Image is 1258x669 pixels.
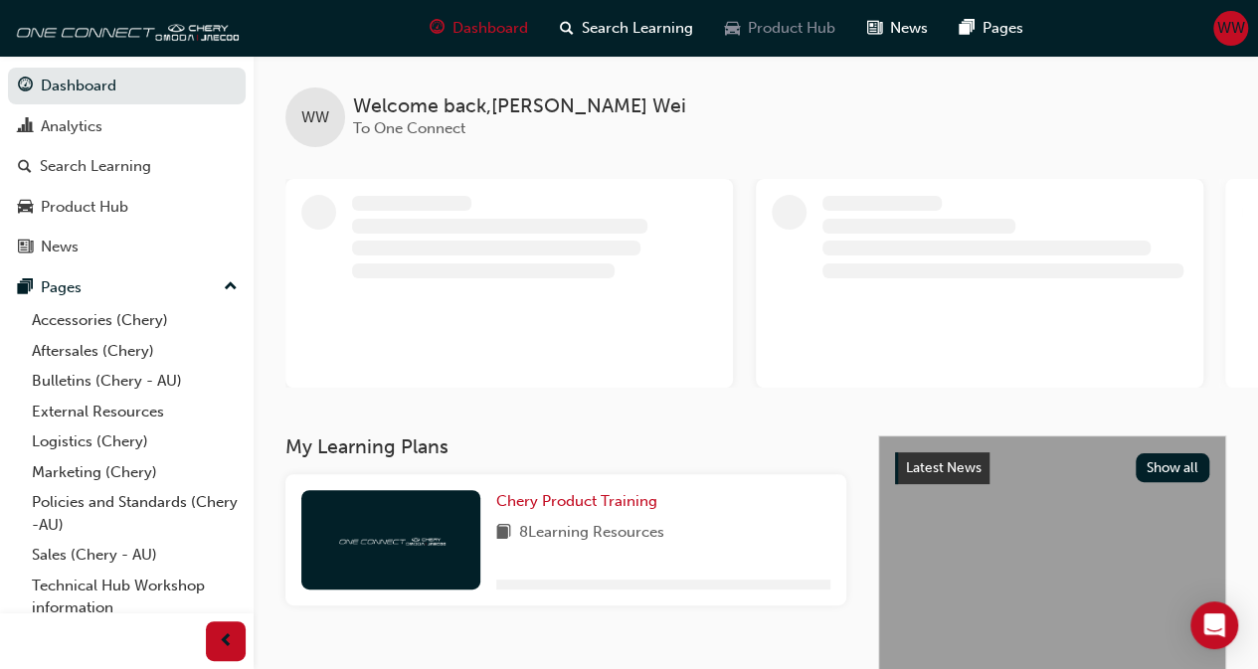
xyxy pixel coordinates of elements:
[496,492,657,510] span: Chery Product Training
[544,8,709,49] a: search-iconSearch Learning
[452,17,528,40] span: Dashboard
[18,279,33,297] span: pages-icon
[8,148,246,185] a: Search Learning
[8,229,246,265] a: News
[8,64,246,269] button: DashboardAnalyticsSearch LearningProduct HubNews
[41,276,82,299] div: Pages
[353,95,686,118] span: Welcome back , [PERSON_NAME] Wei
[18,118,33,136] span: chart-icon
[41,196,128,219] div: Product Hub
[867,16,882,41] span: news-icon
[24,571,246,623] a: Technical Hub Workshop information
[414,8,544,49] a: guage-iconDashboard
[353,119,465,137] span: To One Connect
[944,8,1039,49] a: pages-iconPages
[18,158,32,176] span: search-icon
[224,274,238,300] span: up-icon
[709,8,851,49] a: car-iconProduct Hub
[8,269,246,306] button: Pages
[496,490,665,513] a: Chery Product Training
[748,17,835,40] span: Product Hub
[582,17,693,40] span: Search Learning
[24,336,246,367] a: Aftersales (Chery)
[24,487,246,540] a: Policies and Standards (Chery -AU)
[851,8,944,49] a: news-iconNews
[18,78,33,95] span: guage-icon
[1213,11,1248,46] button: WW
[24,305,246,336] a: Accessories (Chery)
[983,17,1023,40] span: Pages
[18,199,33,217] span: car-icon
[336,530,446,549] img: oneconnect
[18,239,33,256] span: news-icon
[24,426,246,457] a: Logistics (Chery)
[8,189,246,226] a: Product Hub
[10,8,239,48] img: oneconnect
[895,452,1209,484] a: Latest NewsShow all
[24,366,246,397] a: Bulletins (Chery - AU)
[41,115,102,138] div: Analytics
[1217,17,1245,40] span: WW
[560,16,574,41] span: search-icon
[8,68,246,104] a: Dashboard
[906,459,982,476] span: Latest News
[8,108,246,145] a: Analytics
[1136,453,1210,482] button: Show all
[519,521,664,546] span: 8 Learning Resources
[285,435,846,458] h3: My Learning Plans
[301,106,329,129] span: WW
[41,236,79,258] div: News
[24,397,246,427] a: External Resources
[725,16,740,41] span: car-icon
[24,540,246,571] a: Sales (Chery - AU)
[430,16,445,41] span: guage-icon
[496,521,511,546] span: book-icon
[890,17,928,40] span: News
[219,629,234,654] span: prev-icon
[24,457,246,488] a: Marketing (Chery)
[960,16,975,41] span: pages-icon
[1190,601,1238,649] div: Open Intercom Messenger
[40,155,151,178] div: Search Learning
